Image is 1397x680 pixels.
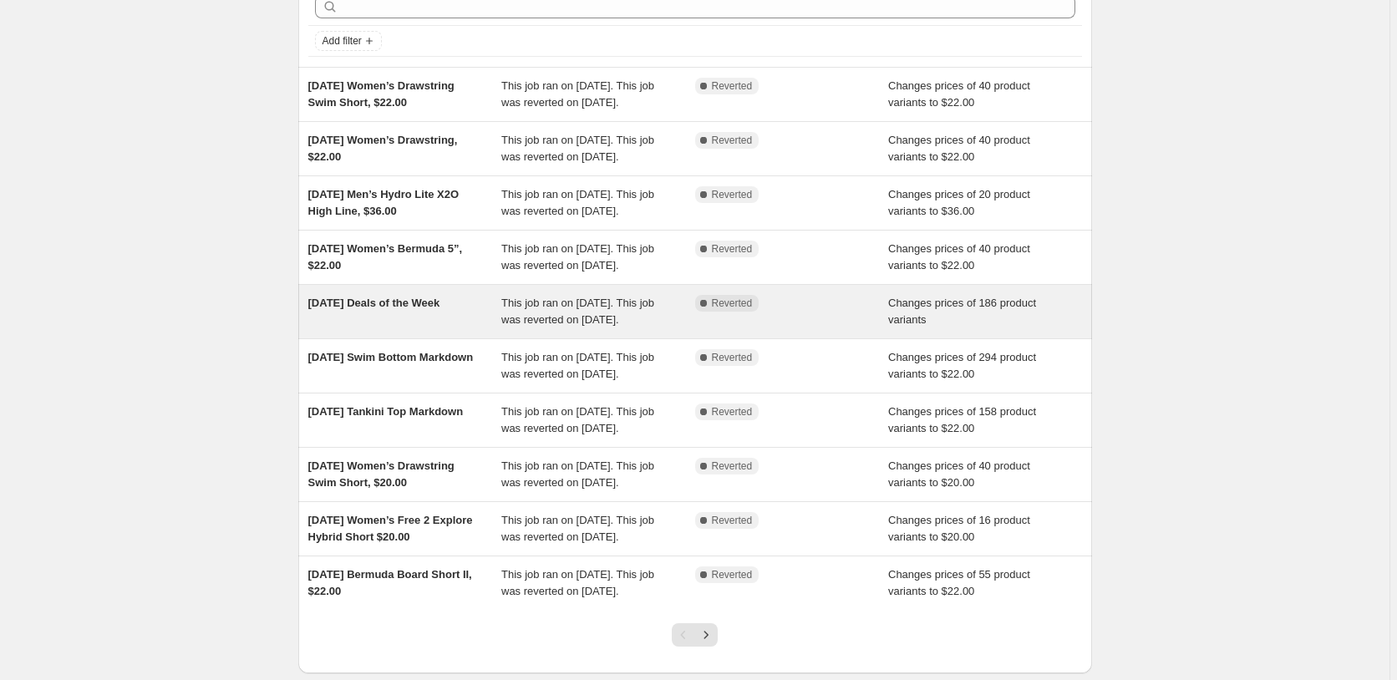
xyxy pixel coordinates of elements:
[888,514,1030,543] span: Changes prices of 16 product variants to $20.00
[712,568,753,581] span: Reverted
[501,242,654,271] span: This job ran on [DATE]. This job was reverted on [DATE].
[501,297,654,326] span: This job ran on [DATE]. This job was reverted on [DATE].
[712,351,753,364] span: Reverted
[888,568,1030,597] span: Changes prices of 55 product variants to $22.00
[501,405,654,434] span: This job ran on [DATE]. This job was reverted on [DATE].
[712,188,753,201] span: Reverted
[308,568,472,597] span: [DATE] Bermuda Board Short II, $22.00
[308,514,473,543] span: [DATE] Women’s Free 2 Explore Hybrid Short $20.00
[712,242,753,256] span: Reverted
[501,351,654,380] span: This job ran on [DATE]. This job was reverted on [DATE].
[501,514,654,543] span: This job ran on [DATE]. This job was reverted on [DATE].
[323,34,362,48] span: Add filter
[712,459,753,473] span: Reverted
[888,351,1036,380] span: Changes prices of 294 product variants to $22.00
[672,623,718,647] nav: Pagination
[308,351,474,363] span: [DATE] Swim Bottom Markdown
[501,568,654,597] span: This job ran on [DATE]. This job was reverted on [DATE].
[888,79,1030,109] span: Changes prices of 40 product variants to $22.00
[888,405,1036,434] span: Changes prices of 158 product variants to $22.00
[888,297,1036,326] span: Changes prices of 186 product variants
[712,79,753,93] span: Reverted
[308,405,464,418] span: [DATE] Tankini Top Markdown
[308,242,463,271] span: [DATE] Women’s Bermuda 5”, $22.00
[501,134,654,163] span: This job ran on [DATE]. This job was reverted on [DATE].
[501,459,654,489] span: This job ran on [DATE]. This job was reverted on [DATE].
[308,134,458,163] span: [DATE] Women’s Drawstring, $22.00
[308,79,455,109] span: [DATE] Women’s Drawstring Swim Short, $22.00
[308,297,440,309] span: [DATE] Deals of the Week
[315,31,382,51] button: Add filter
[308,188,460,217] span: [DATE] Men’s Hydro Lite X2O High Line, $36.00
[694,623,718,647] button: Next
[501,188,654,217] span: This job ran on [DATE]. This job was reverted on [DATE].
[308,459,455,489] span: [DATE] Women’s Drawstring Swim Short, $20.00
[888,188,1030,217] span: Changes prices of 20 product variants to $36.00
[888,459,1030,489] span: Changes prices of 40 product variants to $20.00
[712,134,753,147] span: Reverted
[712,514,753,527] span: Reverted
[888,242,1030,271] span: Changes prices of 40 product variants to $22.00
[712,405,753,419] span: Reverted
[501,79,654,109] span: This job ran on [DATE]. This job was reverted on [DATE].
[712,297,753,310] span: Reverted
[888,134,1030,163] span: Changes prices of 40 product variants to $22.00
